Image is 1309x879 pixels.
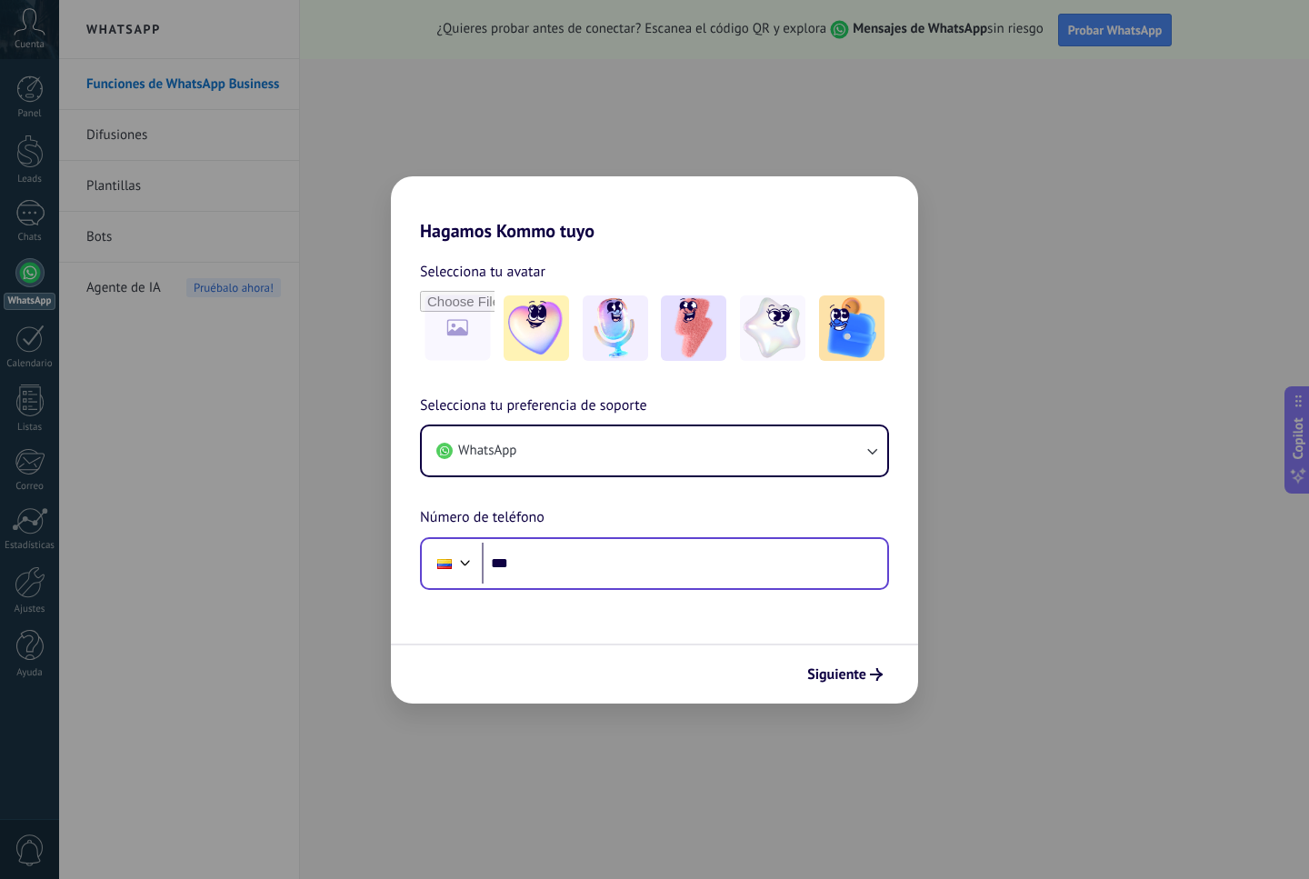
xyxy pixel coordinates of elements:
img: -5.jpeg [819,295,884,361]
img: -2.jpeg [583,295,648,361]
span: Siguiente [807,668,866,681]
span: Número de teléfono [420,506,545,530]
img: -3.jpeg [661,295,726,361]
span: Selecciona tu preferencia de soporte [420,395,647,418]
span: WhatsApp [458,442,516,460]
h2: Hagamos Kommo tuyo [391,176,918,242]
div: Colombia: + 57 [427,544,462,583]
img: -1.jpeg [504,295,569,361]
button: Siguiente [799,659,891,690]
img: -4.jpeg [740,295,805,361]
button: WhatsApp [422,426,887,475]
span: Selecciona tu avatar [420,260,545,284]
